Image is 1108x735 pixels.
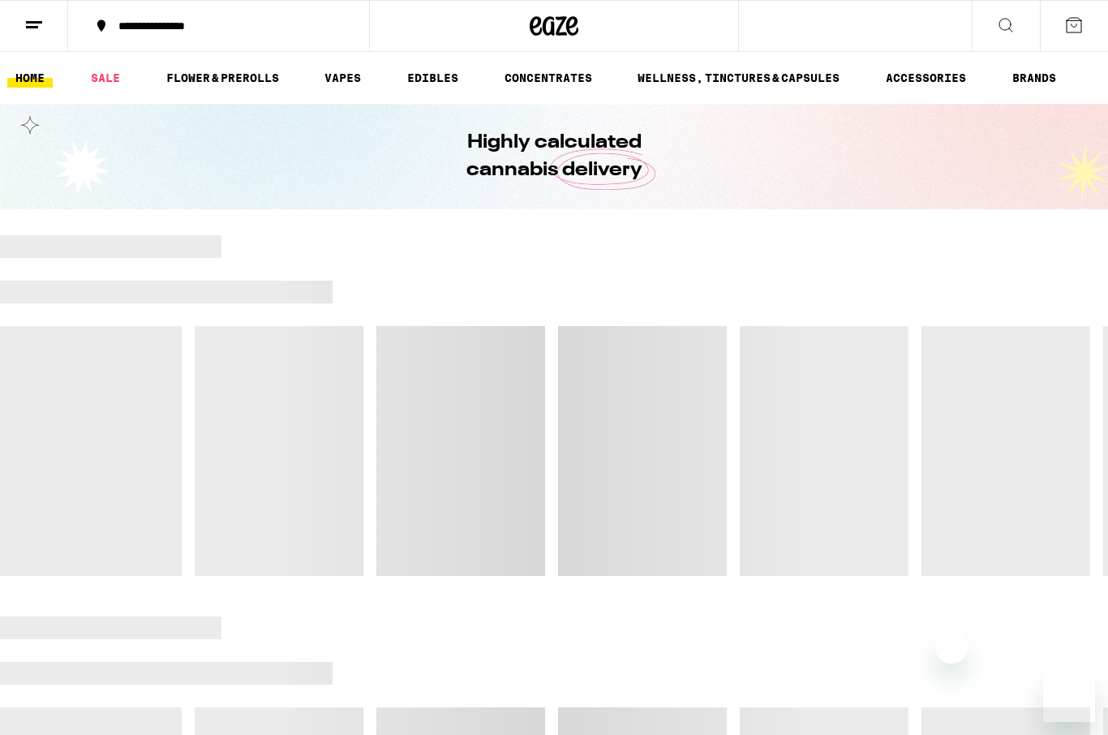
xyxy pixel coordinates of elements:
a: BRANDS [1004,68,1064,88]
a: HOME [7,68,53,88]
a: FLOWER & PREROLLS [158,68,287,88]
a: ACCESSORIES [878,68,974,88]
h1: Highly calculated cannabis delivery [420,129,688,184]
a: SALE [83,68,128,88]
iframe: Close message [935,631,968,664]
a: VAPES [316,68,369,88]
a: WELLNESS, TINCTURES & CAPSULES [629,68,848,88]
a: CONCENTRATES [496,68,600,88]
a: EDIBLES [399,68,466,88]
iframe: Button to launch messaging window [1043,670,1095,722]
